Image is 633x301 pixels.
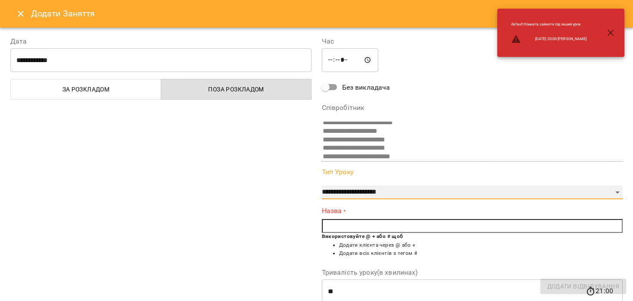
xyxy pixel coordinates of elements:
[31,7,623,20] h6: Додати Заняття
[504,18,593,31] li: default : Кімната зайнята під інший урок
[16,84,156,94] span: За розкладом
[10,3,31,24] button: Close
[161,79,312,100] button: Поза розкладом
[339,241,623,250] li: Додати клієнта через @ або +
[342,82,390,93] span: Без викладача
[10,79,161,100] button: За розкладом
[322,104,623,111] label: Співробітник
[322,269,623,276] label: Тривалість уроку(в хвилинах)
[339,249,623,258] li: Додати всіх клієнтів з тегом #
[322,38,623,45] label: Час
[322,169,623,176] label: Тип Уроку
[166,84,306,94] span: Поза розкладом
[322,206,623,216] label: Назва
[504,31,593,48] li: [DATE] 20:00 [PERSON_NAME]
[10,38,312,45] label: Дата
[322,233,403,239] b: Використовуйте @ + або # щоб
